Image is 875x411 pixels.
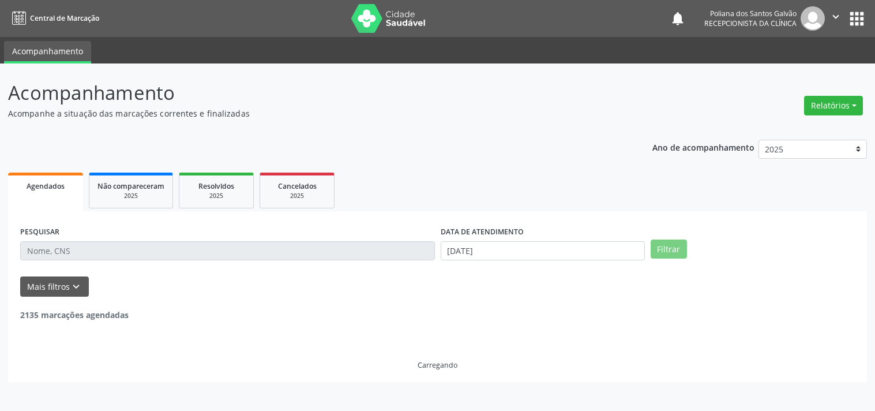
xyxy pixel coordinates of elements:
input: Nome, CNS [20,241,435,261]
label: PESQUISAR [20,223,59,241]
p: Ano de acompanhamento [652,140,754,154]
span: Recepcionista da clínica [704,18,797,28]
span: Não compareceram [97,181,164,191]
span: Resolvidos [198,181,234,191]
input: Selecione um intervalo [441,241,645,261]
span: Central de Marcação [30,13,99,23]
button: notifications [670,10,686,27]
label: DATA DE ATENDIMENTO [441,223,524,241]
i:  [829,10,842,23]
p: Acompanhamento [8,79,609,107]
button: apps [847,9,867,29]
p: Acompanhe a situação das marcações correntes e finalizadas [8,107,609,119]
div: 2025 [97,192,164,200]
i: keyboard_arrow_down [70,281,82,293]
strong: 2135 marcações agendadas [20,309,129,320]
div: 2025 [268,192,326,200]
a: Central de Marcação [8,9,99,28]
img: img [801,6,825,31]
button: Filtrar [651,240,687,259]
span: Cancelados [278,181,317,191]
a: Acompanhamento [4,41,91,63]
button:  [825,6,847,31]
button: Relatórios [804,96,863,115]
div: Poliana dos Santos Galvão [704,9,797,18]
div: 2025 [187,192,245,200]
button: Mais filtroskeyboard_arrow_down [20,277,89,297]
div: Carregando [418,360,457,370]
span: Agendados [27,181,65,191]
